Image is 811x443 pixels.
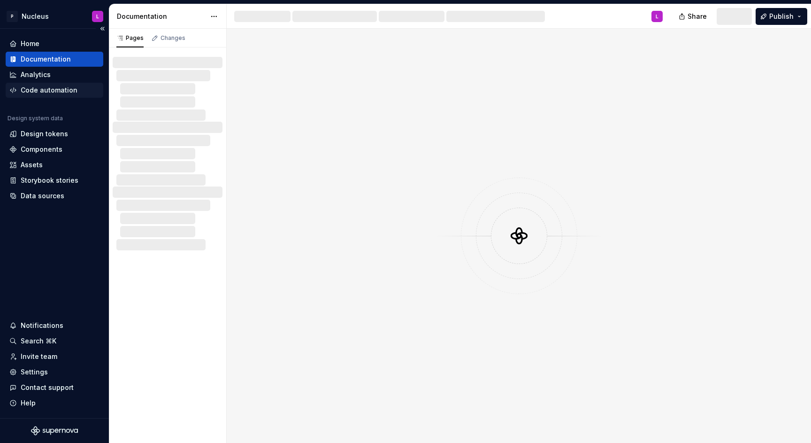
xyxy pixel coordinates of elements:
span: Publish [769,12,794,21]
a: Code automation [6,83,103,98]
div: Pages [116,34,144,42]
button: Notifications [6,318,103,333]
div: Home [21,39,39,48]
div: Nucleus [22,12,49,21]
div: Analytics [21,70,51,79]
a: Components [6,142,103,157]
div: Help [21,398,36,408]
div: L [656,13,658,20]
a: Design tokens [6,126,103,141]
div: P [7,11,18,22]
button: Contact support [6,380,103,395]
div: Notifications [21,321,63,330]
button: Share [674,8,713,25]
div: Search ⌘K [21,336,56,346]
div: Design system data [8,115,63,122]
div: Settings [21,367,48,377]
a: Home [6,36,103,51]
a: Invite team [6,349,103,364]
button: Help [6,396,103,411]
div: Changes [161,34,185,42]
div: Storybook stories [21,176,78,185]
div: Data sources [21,191,64,201]
a: Settings [6,365,103,380]
div: Design tokens [21,129,68,139]
a: Data sources [6,188,103,203]
div: Components [21,145,62,154]
div: Invite team [21,352,57,361]
button: PNucleusL [2,6,107,26]
button: Search ⌘K [6,334,103,349]
button: Publish [756,8,807,25]
a: Documentation [6,52,103,67]
button: Collapse sidebar [96,22,109,35]
a: Assets [6,157,103,172]
a: Analytics [6,67,103,82]
a: Storybook stories [6,173,103,188]
div: L [96,13,99,20]
span: Share [688,12,707,21]
div: Contact support [21,383,74,392]
svg: Supernova Logo [31,426,78,435]
div: Documentation [117,12,206,21]
div: Assets [21,160,43,170]
div: Code automation [21,85,77,95]
div: Documentation [21,54,71,64]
